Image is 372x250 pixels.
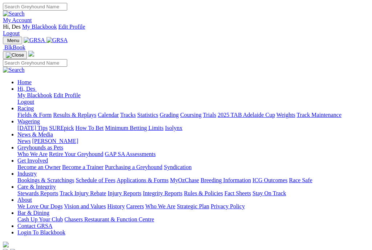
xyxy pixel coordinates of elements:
[252,190,286,196] a: Stay On Track
[3,242,9,247] img: logo-grsa-white.png
[3,11,25,17] img: Search
[54,92,81,98] a: Edit Profile
[17,86,35,92] span: Hi, Des
[3,37,22,44] button: Toggle navigation
[64,216,154,222] a: Chasers Restaurant & Function Centre
[17,197,32,203] a: About
[105,164,162,170] a: Purchasing a Greyhound
[17,216,63,222] a: Cash Up Your Club
[17,138,369,144] div: News & Media
[6,52,24,58] img: Close
[211,203,245,209] a: Privacy Policy
[3,44,25,50] a: BlkBook
[17,151,48,157] a: Who We Are
[177,203,209,209] a: Strategic Plan
[17,105,34,111] a: Racing
[17,79,32,85] a: Home
[3,3,67,11] input: Search
[62,164,104,170] a: Become a Trainer
[17,190,58,196] a: Stewards Reports
[17,125,369,131] div: Wagering
[22,24,57,30] a: My Blackbook
[252,177,287,183] a: ICG Outcomes
[107,203,125,209] a: History
[3,30,20,36] a: Logout
[17,177,369,184] div: Industry
[145,203,175,209] a: Who We Are
[17,144,63,151] a: Greyhounds as Pets
[117,177,169,183] a: Applications & Forms
[126,203,144,209] a: Careers
[46,37,68,44] img: GRSA
[76,177,115,183] a: Schedule of Fees
[218,112,275,118] a: 2025 TAB Adelaide Cup
[17,184,56,190] a: Care & Integrity
[4,44,25,50] span: BlkBook
[7,38,19,43] span: Menu
[53,112,96,118] a: Results & Replays
[289,177,312,183] a: Race Safe
[3,67,25,73] img: Search
[17,223,52,229] a: Contact GRSA
[3,17,32,23] a: My Account
[3,51,27,59] button: Toggle navigation
[17,177,74,183] a: Bookings & Scratchings
[165,125,182,131] a: Isolynx
[17,164,61,170] a: Become an Owner
[17,216,369,223] div: Bar & Dining
[24,37,45,44] img: GRSA
[105,151,156,157] a: GAP SA Assessments
[17,112,369,118] div: Racing
[17,99,34,105] a: Logout
[203,112,216,118] a: Trials
[3,24,21,30] span: Hi, Des
[64,203,106,209] a: Vision and Values
[17,157,48,164] a: Get Involved
[297,112,341,118] a: Track Maintenance
[17,203,62,209] a: We Love Our Dogs
[17,92,369,105] div: Hi, Des
[108,190,141,196] a: Injury Reports
[160,112,179,118] a: Grading
[60,190,106,196] a: Track Injury Rebate
[120,112,136,118] a: Tracks
[17,164,369,171] div: Get Involved
[143,190,182,196] a: Integrity Reports
[170,177,199,183] a: MyOzChase
[3,24,369,37] div: My Account
[28,51,34,57] img: logo-grsa-white.png
[17,190,369,197] div: Care & Integrity
[76,125,104,131] a: How To Bet
[17,203,369,210] div: About
[137,112,158,118] a: Statistics
[17,92,52,98] a: My Blackbook
[17,118,40,124] a: Wagering
[17,86,37,92] a: Hi, Des
[3,59,67,67] input: Search
[17,138,31,144] a: News
[164,164,191,170] a: Syndication
[49,125,74,131] a: SUREpick
[225,190,251,196] a: Fact Sheets
[58,24,85,30] a: Edit Profile
[105,125,163,131] a: Minimum Betting Limits
[17,112,52,118] a: Fields & Form
[184,190,223,196] a: Rules & Policies
[17,229,65,235] a: Login To Blackbook
[17,210,49,216] a: Bar & Dining
[17,131,53,138] a: News & Media
[276,112,295,118] a: Weights
[17,171,37,177] a: Industry
[49,151,104,157] a: Retire Your Greyhound
[180,112,202,118] a: Coursing
[98,112,119,118] a: Calendar
[201,177,251,183] a: Breeding Information
[17,151,369,157] div: Greyhounds as Pets
[17,125,48,131] a: [DATE] Tips
[32,138,78,144] a: [PERSON_NAME]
